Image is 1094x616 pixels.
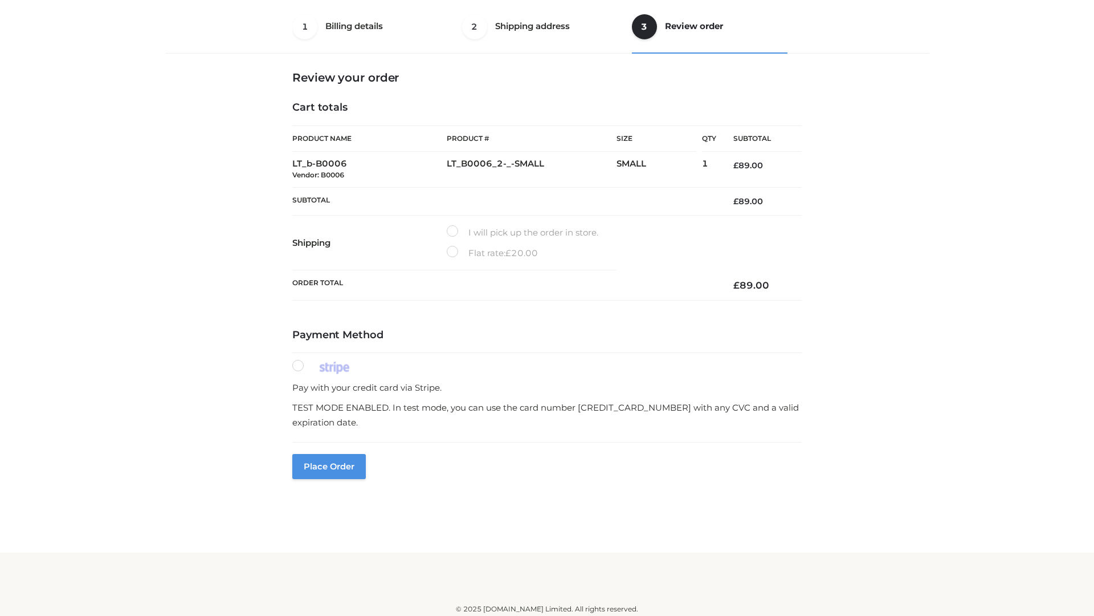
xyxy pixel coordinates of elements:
span: £ [733,196,738,206]
p: Pay with your credit card via Stripe. [292,380,802,395]
h3: Review your order [292,71,802,84]
td: SMALL [617,152,702,188]
div: © 2025 [DOMAIN_NAME] Limited. All rights reserved. [169,603,925,615]
label: I will pick up the order in store. [447,225,598,240]
th: Qty [702,125,716,152]
th: Subtotal [292,187,716,215]
td: 1 [702,152,716,188]
th: Product # [447,125,617,152]
span: £ [733,279,740,291]
button: Place order [292,454,366,479]
span: £ [505,248,511,258]
th: Size [617,126,696,152]
h4: Cart totals [292,102,802,114]
bdi: 89.00 [733,279,769,291]
td: LT_B0006_2-_-SMALL [447,152,617,188]
bdi: 89.00 [733,196,763,206]
small: Vendor: B0006 [292,171,344,179]
span: £ [733,160,738,171]
p: TEST MODE ENABLED. In test mode, you can use the card number [CREDIT_CARD_NUMBER] with any CVC an... [292,400,802,429]
th: Order Total [292,270,716,301]
th: Shipping [292,216,447,270]
bdi: 89.00 [733,160,763,171]
label: Flat rate: [447,246,538,261]
h4: Payment Method [292,329,802,342]
th: Subtotal [716,126,802,152]
bdi: 20.00 [505,248,538,258]
td: LT_b-B0006 [292,152,447,188]
th: Product Name [292,125,447,152]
